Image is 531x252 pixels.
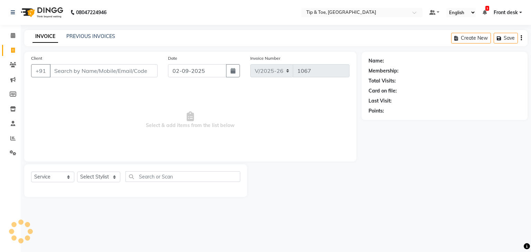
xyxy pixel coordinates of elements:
[168,55,177,61] label: Date
[32,30,58,43] a: INVOICE
[31,55,42,61] label: Client
[485,6,489,11] span: 3
[50,64,158,77] input: Search by Name/Mobile/Email/Code
[66,33,115,39] a: PREVIOUS INVOICES
[369,87,397,95] div: Card on file:
[125,171,240,182] input: Search or Scan
[369,77,396,85] div: Total Visits:
[18,3,65,22] img: logo
[369,57,384,65] div: Name:
[31,64,50,77] button: +91
[483,9,487,16] a: 3
[451,33,491,43] button: Create New
[76,3,106,22] b: 08047224946
[31,86,350,155] span: Select & add items from the list below
[494,33,518,43] button: Save
[369,107,384,115] div: Points:
[369,67,399,75] div: Membership:
[494,9,518,16] span: Front desk
[369,97,392,105] div: Last Visit:
[250,55,280,61] label: Invoice Number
